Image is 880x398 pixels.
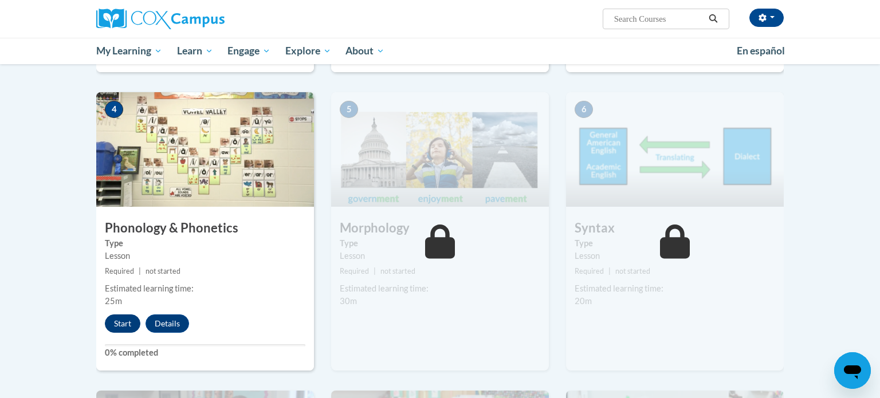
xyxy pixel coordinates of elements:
a: My Learning [89,38,170,64]
div: Lesson [105,250,305,262]
a: Explore [278,38,339,64]
img: Course Image [96,92,314,207]
div: Lesson [340,250,540,262]
h3: Syntax [566,219,784,237]
span: My Learning [96,44,162,58]
span: 25m [105,296,122,306]
img: Course Image [331,92,549,207]
label: Type [340,237,540,250]
a: Cox Campus [96,9,314,29]
span: Engage [227,44,270,58]
a: Engage [220,38,278,64]
h3: Morphology [331,219,549,237]
span: En español [737,45,785,57]
span: Required [340,267,369,275]
span: | [374,267,376,275]
div: Estimated learning time: [340,282,540,295]
span: 20m [575,296,592,306]
span: | [139,267,141,275]
span: About [345,44,384,58]
span: Explore [285,44,331,58]
div: Lesson [575,250,775,262]
iframe: Button to launch messaging window [834,352,871,389]
input: Search Courses [613,12,705,26]
img: Cox Campus [96,9,225,29]
label: Type [105,237,305,250]
a: About [339,38,392,64]
span: 4 [105,101,123,118]
button: Start [105,314,140,333]
span: not started [146,267,180,275]
span: Learn [177,44,213,58]
button: Search [705,12,722,26]
span: 6 [575,101,593,118]
h3: Phonology & Phonetics [96,219,314,237]
span: Required [105,267,134,275]
span: Required [575,267,604,275]
span: | [608,267,611,275]
a: En español [729,39,792,63]
button: Account Settings [749,9,784,27]
span: not started [380,267,415,275]
div: Estimated learning time: [105,282,305,295]
span: 30m [340,296,357,306]
div: Main menu [79,38,801,64]
span: 5 [340,101,358,118]
label: Type [575,237,775,250]
button: Details [146,314,189,333]
a: Learn [170,38,221,64]
div: Estimated learning time: [575,282,775,295]
label: 0% completed [105,346,305,359]
span: not started [615,267,650,275]
img: Course Image [566,92,784,207]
